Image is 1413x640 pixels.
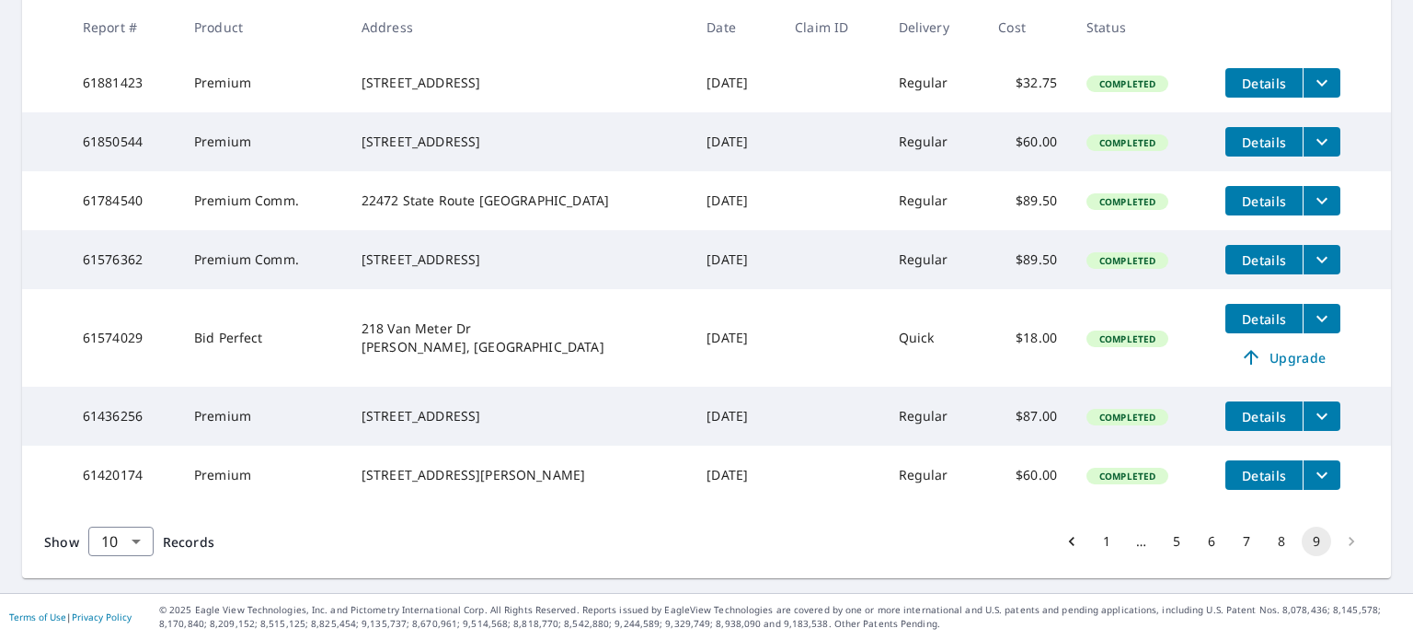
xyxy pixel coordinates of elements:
[362,320,677,356] div: 218 Van Meter Dr [PERSON_NAME], [GEOGRAPHIC_DATA]
[88,527,154,556] div: Show 10 records
[983,387,1072,446] td: $87.00
[983,230,1072,289] td: $89.50
[1302,527,1331,556] button: page 9
[68,112,179,171] td: 61850544
[1225,304,1303,333] button: detailsBtn-61574029
[362,250,677,269] div: [STREET_ADDRESS]
[983,171,1072,230] td: $89.50
[362,133,677,151] div: [STREET_ADDRESS]
[179,171,347,230] td: Premium Comm.
[692,112,780,171] td: [DATE]
[68,53,179,112] td: 61881423
[1127,532,1156,551] div: …
[884,289,984,387] td: Quick
[692,53,780,112] td: [DATE]
[884,387,984,446] td: Regular
[1197,527,1226,556] button: Go to page 6
[1303,245,1340,274] button: filesDropdownBtn-61576362
[88,516,154,567] div: 10
[179,387,347,446] td: Premium
[1303,304,1340,333] button: filesDropdownBtn-61574029
[68,387,179,446] td: 61436256
[1088,332,1166,345] span: Completed
[1088,411,1166,424] span: Completed
[1236,310,1292,328] span: Details
[1232,527,1261,556] button: Go to page 7
[983,446,1072,505] td: $60.00
[179,112,347,171] td: Premium
[1225,343,1340,372] a: Upgrade
[1303,68,1340,98] button: filesDropdownBtn-61881423
[1225,127,1303,157] button: detailsBtn-61850544
[1057,527,1086,556] button: Go to previous page
[1236,467,1292,484] span: Details
[68,446,179,505] td: 61420174
[692,230,780,289] td: [DATE]
[159,603,1404,631] p: © 2025 Eagle View Technologies, Inc. and Pictometry International Corp. All Rights Reserved. Repo...
[692,289,780,387] td: [DATE]
[68,171,179,230] td: 61784540
[1236,192,1292,210] span: Details
[1054,527,1369,556] nav: pagination navigation
[1225,460,1303,490] button: detailsBtn-61420174
[72,611,132,623] a: Privacy Policy
[179,53,347,112] td: Premium
[1303,186,1340,215] button: filesDropdownBtn-61784540
[692,446,780,505] td: [DATE]
[1225,245,1303,274] button: detailsBtn-61576362
[1088,136,1166,149] span: Completed
[9,611,66,623] a: Terms of Use
[68,230,179,289] td: 61576362
[1303,401,1340,431] button: filesDropdownBtn-61436256
[1236,251,1292,269] span: Details
[362,466,677,484] div: [STREET_ADDRESS][PERSON_NAME]
[1225,68,1303,98] button: detailsBtn-61881423
[1092,527,1121,556] button: Go to page 1
[179,230,347,289] td: Premium Comm.
[9,611,132,623] p: |
[884,446,984,505] td: Regular
[1162,527,1191,556] button: Go to page 5
[68,289,179,387] td: 61574029
[1236,408,1292,425] span: Details
[983,53,1072,112] td: $32.75
[1088,254,1166,267] span: Completed
[692,171,780,230] td: [DATE]
[884,53,984,112] td: Regular
[1088,195,1166,208] span: Completed
[983,112,1072,171] td: $60.00
[179,289,347,387] td: Bid Perfect
[884,112,984,171] td: Regular
[362,407,677,425] div: [STREET_ADDRESS]
[1236,75,1292,92] span: Details
[1303,127,1340,157] button: filesDropdownBtn-61850544
[884,171,984,230] td: Regular
[1088,77,1166,90] span: Completed
[1225,401,1303,431] button: detailsBtn-61436256
[884,230,984,289] td: Regular
[1267,527,1296,556] button: Go to page 8
[692,387,780,446] td: [DATE]
[983,289,1072,387] td: $18.00
[362,74,677,92] div: [STREET_ADDRESS]
[362,192,677,210] div: 22472 State Route [GEOGRAPHIC_DATA]
[179,446,347,505] td: Premium
[1236,134,1292,151] span: Details
[44,533,79,551] span: Show
[1225,186,1303,215] button: detailsBtn-61784540
[1088,470,1166,483] span: Completed
[1236,346,1329,368] span: Upgrade
[163,533,214,551] span: Records
[1303,460,1340,490] button: filesDropdownBtn-61420174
